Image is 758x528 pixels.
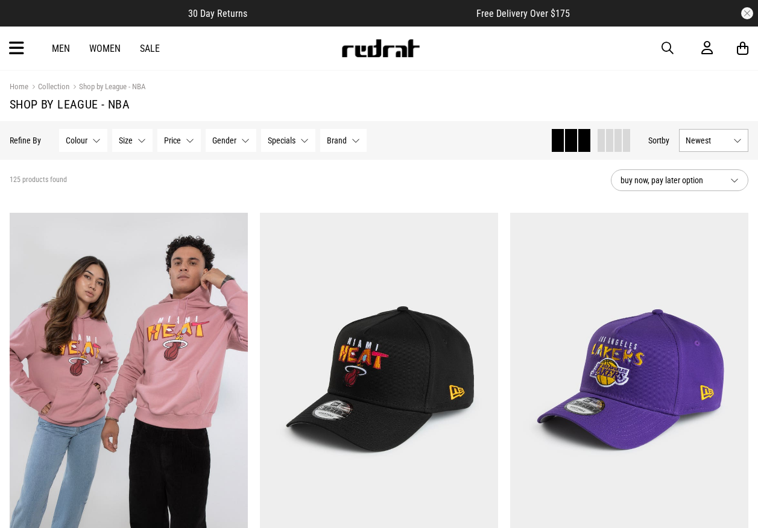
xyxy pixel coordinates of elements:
button: Brand [320,129,367,152]
button: Specials [261,129,315,152]
button: buy now, pay later option [611,169,748,191]
span: Price [164,136,181,145]
button: Price [157,129,201,152]
iframe: Customer reviews powered by Trustpilot [271,7,452,19]
span: Size [119,136,133,145]
span: Free Delivery Over $175 [476,8,570,19]
p: Refine By [10,136,41,145]
button: Gender [206,129,256,152]
button: Size [112,129,153,152]
span: Colour [66,136,87,145]
span: buy now, pay later option [621,173,721,187]
span: Gender [212,136,236,145]
button: Colour [59,129,107,152]
span: Specials [268,136,295,145]
a: Home [10,82,28,91]
a: Men [52,43,70,54]
button: Newest [679,129,748,152]
a: Sale [140,43,160,54]
a: Women [89,43,121,54]
span: Newest [686,136,728,145]
a: Shop by League - NBA [69,82,146,93]
img: Redrat logo [341,39,420,57]
span: 125 products found [10,175,67,185]
h1: Shop by League - NBA [10,97,748,112]
span: Brand [327,136,347,145]
span: 30 Day Returns [188,8,247,19]
button: Sortby [648,133,669,148]
span: by [662,136,669,145]
a: Collection [28,82,69,93]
